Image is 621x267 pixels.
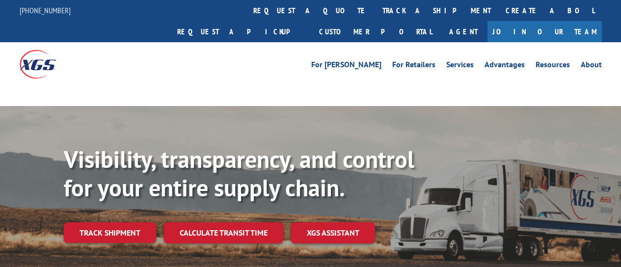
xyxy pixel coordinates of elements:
a: Request a pickup [170,21,312,42]
a: Customer Portal [312,21,439,42]
a: For [PERSON_NAME] [311,61,381,72]
a: Advantages [485,61,525,72]
a: Resources [536,61,570,72]
a: [PHONE_NUMBER] [20,5,71,15]
a: Join Our Team [487,21,602,42]
a: XGS ASSISTANT [291,222,375,243]
a: Track shipment [64,222,156,243]
a: Calculate transit time [164,222,283,243]
a: About [581,61,602,72]
a: Agent [439,21,487,42]
a: Services [446,61,474,72]
b: Visibility, transparency, and control for your entire supply chain. [64,144,414,203]
a: For Retailers [392,61,435,72]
